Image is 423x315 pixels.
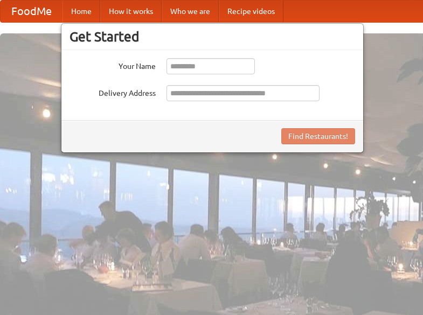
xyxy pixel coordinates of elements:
[281,128,355,144] button: Find Restaurants!
[70,29,355,45] h3: Get Started
[70,85,156,99] label: Delivery Address
[1,1,63,22] a: FoodMe
[162,1,219,22] a: Who we are
[219,1,283,22] a: Recipe videos
[70,58,156,72] label: Your Name
[100,1,162,22] a: How it works
[63,1,100,22] a: Home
